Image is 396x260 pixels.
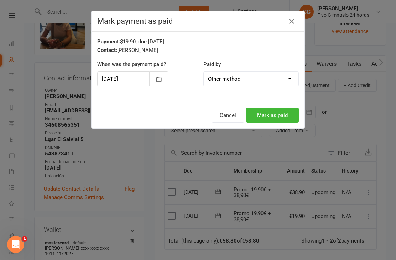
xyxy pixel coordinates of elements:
span: 1 [22,236,27,242]
strong: Payment: [97,38,120,45]
button: Close [286,16,297,27]
iframe: Intercom live chat [7,236,24,253]
label: When was the payment paid? [97,60,166,69]
strong: Contact: [97,47,117,53]
h4: Mark payment as paid [97,17,299,26]
label: Paid by [203,60,221,69]
div: [PERSON_NAME] [97,46,299,54]
button: Cancel [212,108,244,123]
button: Mark as paid [246,108,299,123]
div: $19.90, due [DATE] [97,37,299,46]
